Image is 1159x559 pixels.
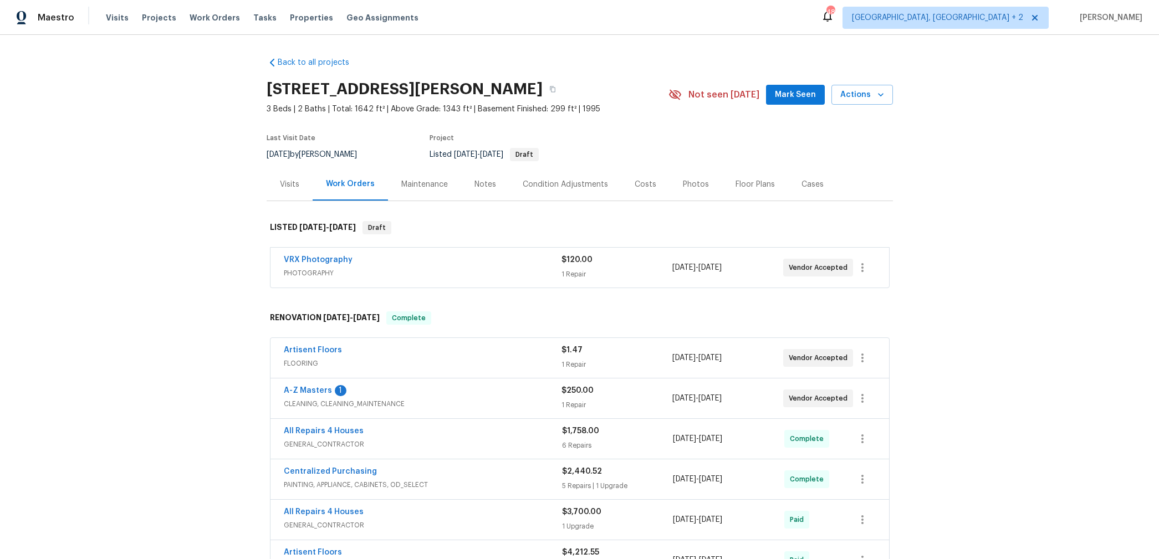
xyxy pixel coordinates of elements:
a: Artisent Floors [284,346,342,354]
div: Visits [280,179,299,190]
div: 1 Upgrade [562,521,673,532]
span: Vendor Accepted [789,393,852,404]
span: - [454,151,503,158]
span: Draft [364,222,390,233]
span: GENERAL_CONTRACTOR [284,439,562,450]
h6: LISTED [270,221,356,234]
span: Not seen [DATE] [688,89,759,100]
span: $3,700.00 [562,508,601,516]
span: [DATE] [673,516,696,524]
div: Cases [801,179,824,190]
span: $120.00 [561,256,593,264]
span: Listed [430,151,539,158]
span: - [673,474,722,485]
span: [PERSON_NAME] [1075,12,1142,23]
span: Visits [106,12,129,23]
span: [DATE] [673,475,696,483]
div: Costs [635,179,656,190]
span: [DATE] [698,354,722,362]
span: Vendor Accepted [789,262,852,273]
span: Mark Seen [775,88,816,102]
a: All Repairs 4 Houses [284,427,364,435]
span: $4,212.55 [562,548,599,556]
h2: [STREET_ADDRESS][PERSON_NAME] [267,84,543,95]
span: FLOORING [284,358,561,369]
a: A-Z Masters [284,387,332,394]
span: [DATE] [454,151,477,158]
span: [DATE] [672,394,696,402]
span: - [672,393,722,404]
span: $1,758.00 [562,427,599,435]
span: Work Orders [190,12,240,23]
span: Project [430,135,454,141]
span: - [672,352,722,363]
span: Paid [790,514,808,525]
div: 1 Repair [561,359,672,370]
span: - [323,314,380,321]
a: All Repairs 4 Houses [284,508,364,516]
div: RENOVATION [DATE]-[DATE]Complete [267,300,893,336]
span: $2,440.52 [562,468,602,475]
span: Projects [142,12,176,23]
span: [DATE] [699,516,722,524]
span: [DATE] [299,223,326,231]
div: 48 [826,7,834,18]
span: - [673,514,722,525]
span: Draft [511,151,538,158]
div: 6 Repairs [562,440,673,451]
span: Complete [387,312,430,324]
div: 1 [335,385,346,396]
span: Vendor Accepted [789,352,852,363]
span: [DATE] [698,264,722,271]
div: LISTED [DATE]-[DATE]Draft [267,210,893,245]
span: [DATE] [699,435,722,443]
span: Geo Assignments [346,12,418,23]
h6: RENOVATION [270,311,380,325]
span: 3 Beds | 2 Baths | Total: 1642 ft² | Above Grade: 1343 ft² | Basement Finished: 299 ft² | 1995 [267,104,668,115]
button: Mark Seen [766,85,825,105]
span: Properties [290,12,333,23]
span: [DATE] [699,475,722,483]
span: [DATE] [480,151,503,158]
button: Actions [831,85,893,105]
span: PHOTOGRAPHY [284,268,561,279]
div: Work Orders [326,178,375,189]
a: Back to all projects [267,57,373,68]
span: Maestro [38,12,74,23]
span: [DATE] [329,223,356,231]
span: [GEOGRAPHIC_DATA], [GEOGRAPHIC_DATA] + 2 [852,12,1023,23]
span: Actions [840,88,884,102]
div: 1 Repair [561,399,672,411]
span: - [673,433,722,444]
div: Photos [683,179,709,190]
div: Maintenance [401,179,448,190]
span: [DATE] [323,314,350,321]
span: [DATE] [672,354,696,362]
span: - [672,262,722,273]
span: $1.47 [561,346,583,354]
button: Copy Address [543,79,563,99]
span: [DATE] [672,264,696,271]
div: 1 Repair [561,269,672,280]
span: Complete [790,433,828,444]
span: - [299,223,356,231]
div: 5 Repairs | 1 Upgrade [562,480,673,491]
span: [DATE] [267,151,290,158]
span: PAINTING, APPLIANCE, CABINETS, OD_SELECT [284,479,562,490]
span: CLEANING, CLEANING_MAINTENANCE [284,398,561,409]
span: Last Visit Date [267,135,315,141]
div: Floor Plans [736,179,775,190]
span: [DATE] [698,394,722,402]
span: GENERAL_CONTRACTOR [284,520,562,531]
div: Condition Adjustments [523,179,608,190]
a: Artisent Floors [284,548,342,556]
span: [DATE] [353,314,380,321]
span: [DATE] [673,435,696,443]
span: Complete [790,474,828,485]
a: VRX Photography [284,256,353,264]
span: $250.00 [561,387,594,394]
div: Notes [474,179,496,190]
div: by [PERSON_NAME] [267,148,370,161]
span: Tasks [253,14,277,22]
a: Centralized Purchasing [284,468,377,475]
